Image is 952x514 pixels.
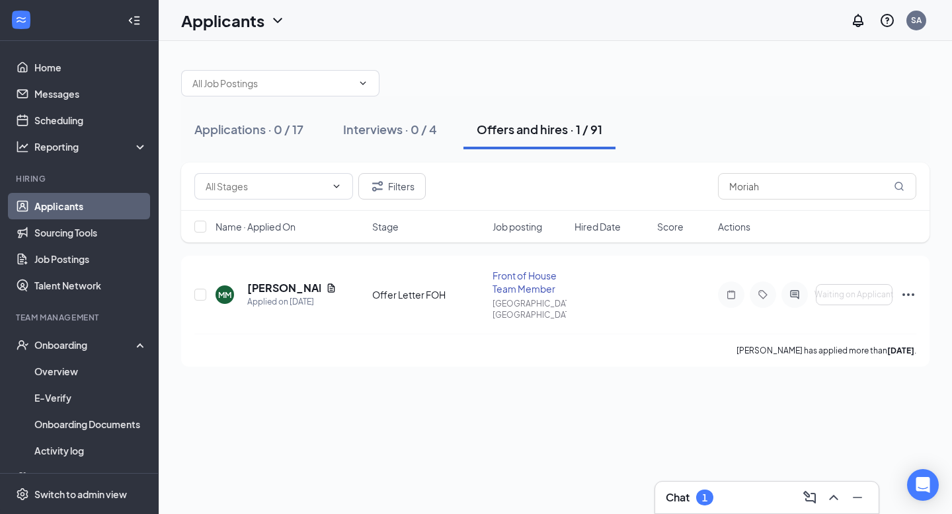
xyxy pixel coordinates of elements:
a: E-Verify [34,385,147,411]
a: Team [34,464,147,490]
div: Front of House Team Member [493,269,567,295]
svg: Tag [755,289,771,300]
svg: Minimize [850,490,865,505]
svg: Document [326,283,337,293]
button: Filter Filters [358,173,426,200]
svg: ActiveChat [787,289,803,300]
div: Team Management [16,312,145,323]
span: Job posting [493,220,542,233]
div: Offer Letter FOH [372,288,484,301]
a: Overview [34,358,147,385]
span: Hired Date [575,220,621,233]
svg: MagnifyingGlass [894,181,904,192]
span: Waiting on Applicant [814,290,894,299]
b: [DATE] [887,346,914,355]
a: Scheduling [34,107,147,133]
svg: Notifications [850,13,866,28]
a: Talent Network [34,272,147,299]
svg: Settings [16,488,29,501]
a: Applicants [34,193,147,219]
a: Activity log [34,437,147,464]
a: Sourcing Tools [34,219,147,246]
svg: Analysis [16,140,29,153]
button: ChevronUp [823,487,844,508]
input: All Stages [206,179,326,194]
div: Interviews · 0 / 4 [343,121,437,137]
div: [GEOGRAPHIC_DATA], [GEOGRAPHIC_DATA] [493,298,567,320]
a: Home [34,54,147,81]
span: Stage [372,220,399,233]
h1: Applicants [181,9,264,32]
span: Score [657,220,684,233]
span: Actions [718,220,750,233]
a: Messages [34,81,147,107]
button: Waiting on Applicant [816,284,892,305]
p: [PERSON_NAME] has applied more than . [736,345,916,356]
a: Onboarding Documents [34,411,147,437]
svg: WorkstreamLogo [15,13,28,26]
svg: QuestionInfo [879,13,895,28]
div: Applied on [DATE] [247,295,337,309]
span: Name · Applied On [216,220,296,233]
div: Hiring [16,173,145,184]
svg: ChevronDown [358,78,368,89]
button: ComposeMessage [799,487,820,508]
input: All Job Postings [192,76,352,91]
div: Offers and hires · 1 / 91 [477,121,602,137]
svg: ChevronUp [826,490,842,505]
div: SA [911,15,922,26]
h5: [PERSON_NAME] [247,281,321,295]
svg: ChevronDown [270,13,286,28]
h3: Chat [666,490,690,505]
svg: Note [723,289,739,300]
svg: Collapse [128,14,141,27]
svg: UserCheck [16,338,29,351]
button: Minimize [847,487,868,508]
div: 1 [702,492,707,503]
svg: ChevronDown [331,181,342,192]
div: Open Intercom Messenger [907,469,939,501]
div: Applications · 0 / 17 [194,121,303,137]
div: Reporting [34,140,148,153]
a: Job Postings [34,246,147,272]
input: Search in offers and hires [718,173,916,200]
div: MM [218,289,231,301]
svg: Filter [370,178,385,194]
svg: ComposeMessage [802,490,818,505]
svg: Ellipses [900,287,916,303]
div: Switch to admin view [34,488,127,501]
div: Onboarding [34,338,136,351]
